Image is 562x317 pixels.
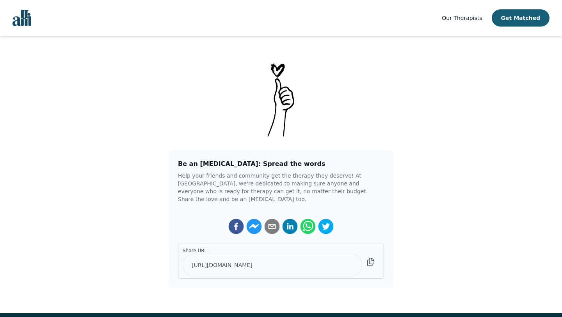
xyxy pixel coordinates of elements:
button: facebook [228,219,244,234]
img: Thank-You-_1_uatste.png [261,61,301,137]
button: facebookmessenger [246,219,262,234]
button: email [264,219,280,234]
a: Our Therapists [442,13,482,23]
span: Our Therapists [442,15,482,21]
label: Share URL [183,248,362,254]
img: alli logo [12,10,31,26]
button: twitter [318,219,334,234]
h3: Be an [MEDICAL_DATA]: Spread the words [178,159,384,169]
button: whatsapp [300,219,316,234]
button: Get Matched [492,9,550,27]
button: linkedin [282,219,298,234]
p: Help your friends and community get the therapy they deserve! At [GEOGRAPHIC_DATA], we're dedicat... [178,172,384,203]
